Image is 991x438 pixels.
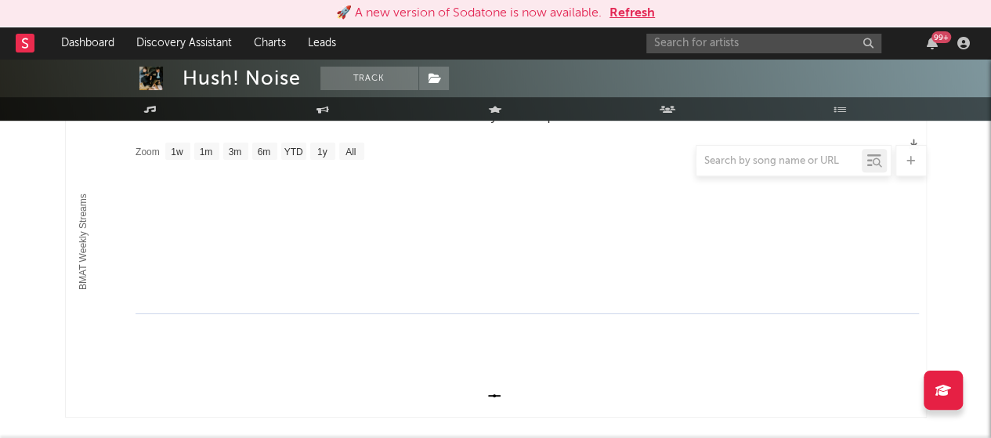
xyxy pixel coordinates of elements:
a: Leads [297,27,347,59]
button: 99+ [927,37,938,49]
a: Dashboard [50,27,125,59]
div: 99 + [931,31,951,43]
a: Charts [243,27,297,59]
a: Discovery Assistant [125,27,243,59]
button: Track [320,67,418,90]
div: Hush! Noise [183,67,301,90]
input: Search for artists [646,34,881,53]
text: BMAT Weekly Streams [78,194,89,290]
div: 🚀 A new version of Sodatone is now available. [336,4,602,23]
input: Search by song name or URL [696,155,862,168]
button: Refresh [609,4,655,23]
svg: BMAT Weekly Consumption [66,103,927,417]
